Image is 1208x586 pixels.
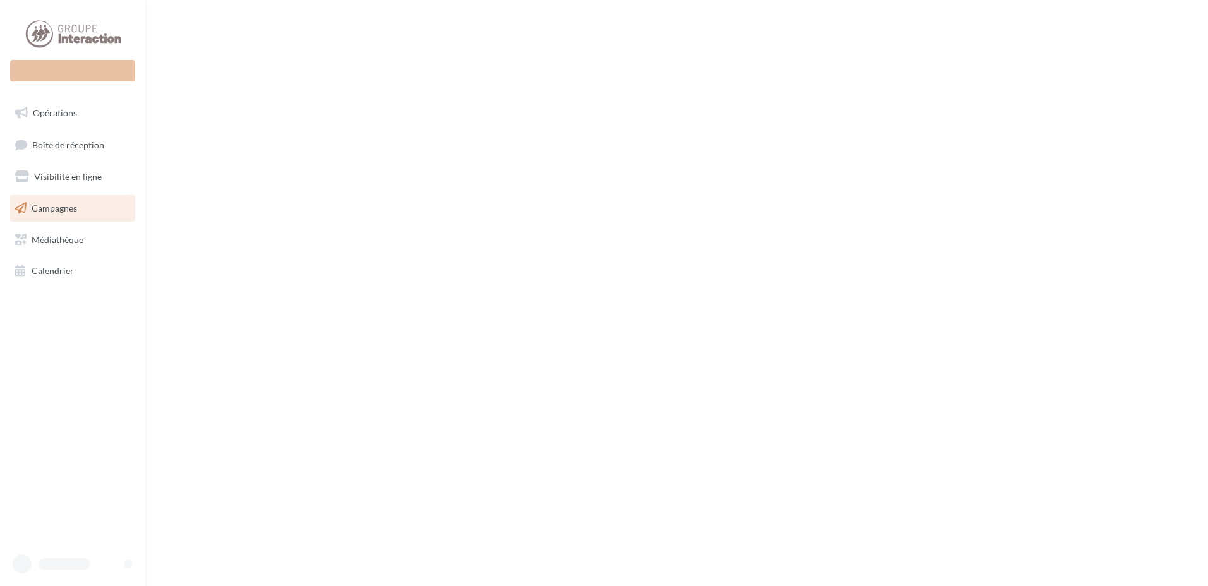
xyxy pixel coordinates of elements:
a: Calendrier [8,258,138,284]
a: Visibilité en ligne [8,164,138,190]
a: Opérations [8,100,138,126]
span: Calendrier [32,265,74,276]
span: Boîte de réception [32,139,104,150]
div: Nouvelle campagne [10,60,135,81]
span: Campagnes [32,203,77,213]
a: Médiathèque [8,227,138,253]
span: Opérations [33,107,77,118]
a: Campagnes [8,195,138,222]
span: Médiathèque [32,234,83,244]
a: Boîte de réception [8,131,138,158]
span: Visibilité en ligne [34,171,102,182]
